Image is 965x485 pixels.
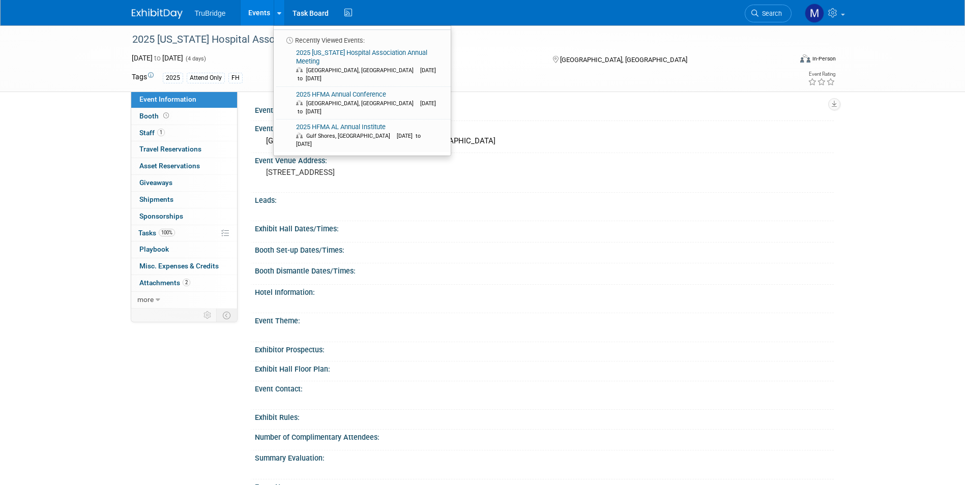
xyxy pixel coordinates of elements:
[277,45,447,86] a: 2025 [US_STATE] Hospital Association Annual Meeting [GEOGRAPHIC_DATA], [GEOGRAPHIC_DATA] [DATE] t...
[199,309,217,322] td: Personalize Event Tab Strip
[132,9,183,19] img: ExhibitDay
[163,73,183,83] div: 2025
[255,263,834,276] div: Booth Dismantle Dates/Times:
[255,285,834,297] div: Hotel Information:
[306,67,419,74] span: [GEOGRAPHIC_DATA], [GEOGRAPHIC_DATA]
[131,275,237,291] a: Attachments2
[255,313,834,326] div: Event Theme:
[812,55,836,63] div: In-Person
[131,208,237,225] a: Sponsorships
[745,5,792,22] a: Search
[195,9,226,17] span: TruBridge
[131,292,237,308] a: more
[159,229,175,236] span: 100%
[228,73,243,83] div: FH
[183,279,190,286] span: 2
[131,175,237,191] a: Giveaways
[262,133,826,149] div: [GEOGRAPHIC_DATA] - [GEOGRAPHIC_DATA], [GEOGRAPHIC_DATA]
[139,112,171,120] span: Booth
[157,129,165,136] span: 1
[255,430,834,442] div: Number of Complimentary Attendees:
[132,72,154,83] td: Tags
[139,145,201,153] span: Travel Reservations
[131,192,237,208] a: Shipments
[255,342,834,355] div: Exhibitor Prospectus:
[139,129,165,137] span: Staff
[306,100,419,107] span: [GEOGRAPHIC_DATA], [GEOGRAPHIC_DATA]
[139,262,219,270] span: Misc. Expenses & Credits
[255,121,834,134] div: Event Venue Name:
[139,178,172,187] span: Giveaways
[277,87,447,119] a: 2025 HFMA Annual Conference [GEOGRAPHIC_DATA], [GEOGRAPHIC_DATA] [DATE] to [DATE]
[800,54,810,63] img: Format-Inperson.png
[131,258,237,275] a: Misc. Expenses & Credits
[255,243,834,255] div: Booth Set-up Dates/Times:
[732,53,836,68] div: Event Format
[255,153,834,166] div: Event Venue Address:
[216,309,237,322] td: Toggle Event Tabs
[805,4,824,23] img: Michael Holmes
[132,54,183,62] span: [DATE] [DATE]
[131,225,237,241] a: Tasks100%
[131,241,237,258] a: Playbook
[255,410,834,422] div: Exhibit Rules:
[161,112,171,119] span: Booth not reserved yet
[255,221,834,234] div: Exhibit Hall Dates/Times:
[131,92,237,108] a: Event Information
[277,119,447,152] a: 2025 HFMA AL Annual Institute Gulf Shores, [GEOGRAPHIC_DATA] [DATE] to [DATE]
[274,29,451,45] li: Recently Viewed Events:
[255,103,834,115] div: Event Website:
[137,295,154,304] span: more
[255,450,834,463] div: Summary Evaluation:
[296,100,436,115] span: [DATE] to [DATE]
[255,381,834,394] div: Event Contact:
[306,133,395,139] span: Gulf Shores, [GEOGRAPHIC_DATA]
[808,72,835,77] div: Event Rating
[758,10,782,17] span: Search
[266,168,485,177] pre: [STREET_ADDRESS]
[185,55,206,62] span: (4 days)
[139,195,173,203] span: Shipments
[255,193,834,205] div: Leads:
[139,95,196,103] span: Event Information
[139,162,200,170] span: Asset Reservations
[131,141,237,158] a: Travel Reservations
[187,73,225,83] div: Attend Only
[560,56,687,64] span: [GEOGRAPHIC_DATA], [GEOGRAPHIC_DATA]
[139,279,190,287] span: Attachments
[139,245,169,253] span: Playbook
[296,67,436,82] span: [DATE] to [DATE]
[131,158,237,174] a: Asset Reservations
[255,361,834,374] div: Exhibit Hall Floor Plan:
[131,125,237,141] a: Staff1
[153,54,162,62] span: to
[139,212,183,220] span: Sponsorships
[129,31,776,49] div: 2025 [US_STATE] Hospital Association Annual Meeting
[131,108,237,125] a: Booth
[138,229,175,237] span: Tasks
